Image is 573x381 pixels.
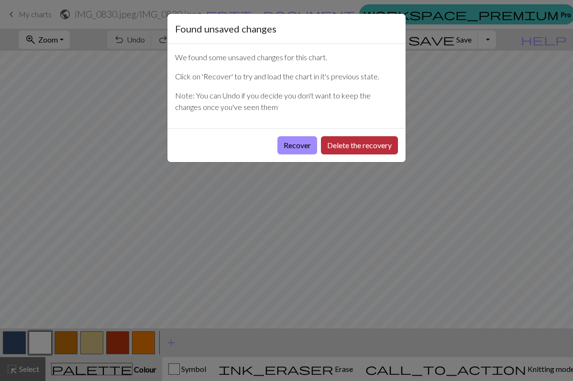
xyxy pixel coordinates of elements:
p: We found some unsaved changes for this chart. [175,52,398,63]
p: Click on 'Recover' to try and load the chart in it's previous state. [175,71,398,82]
p: Note: You can Undo if you decide you don't want to keep the changes once you've seen them [175,90,398,113]
h5: Found unsaved changes [175,22,276,36]
button: Recover [277,136,317,154]
button: Delete the recovery [321,136,398,154]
